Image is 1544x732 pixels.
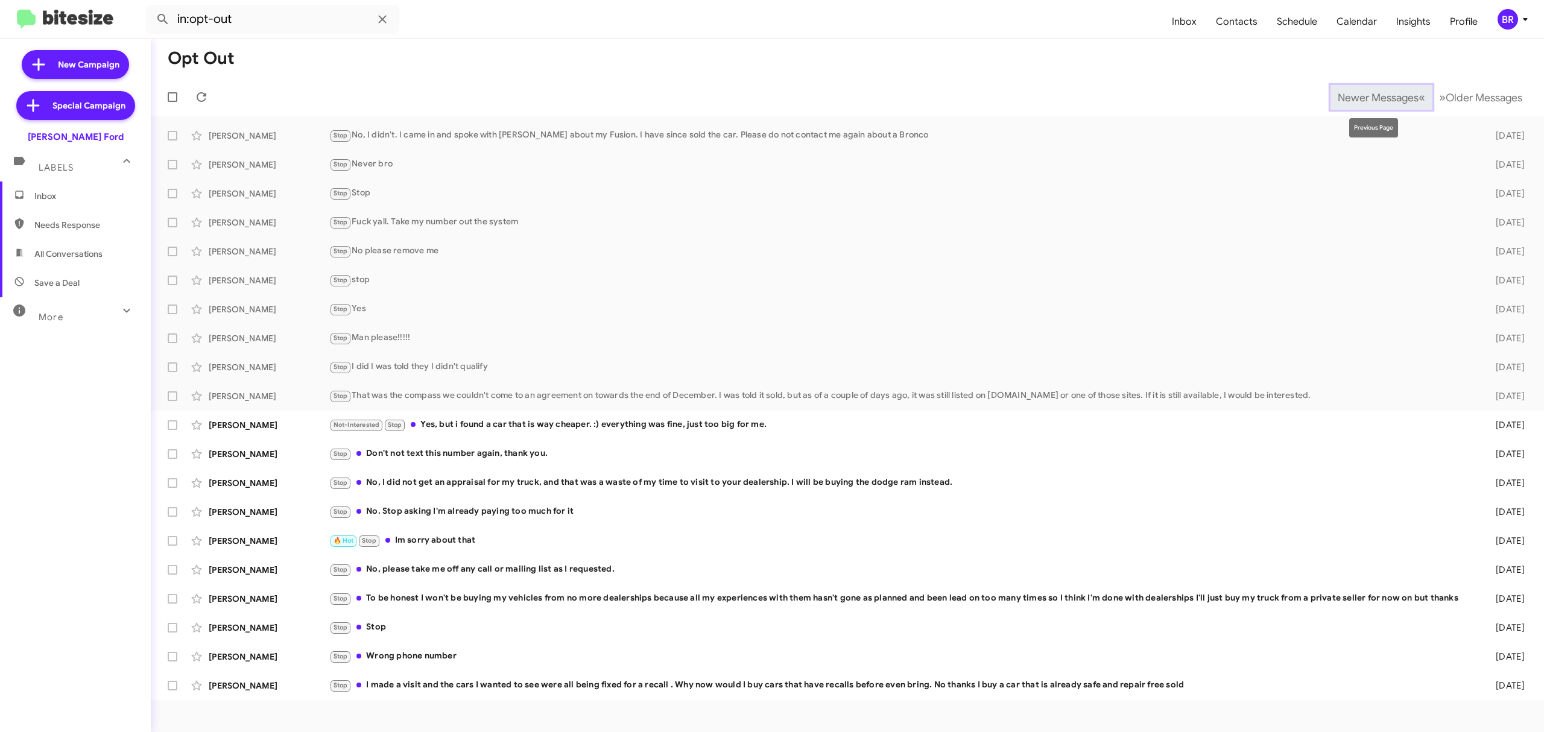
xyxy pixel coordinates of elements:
div: Never bro [329,157,1473,171]
div: [DATE] [1473,245,1534,257]
a: Inbox [1162,4,1206,39]
div: [PERSON_NAME] [209,622,329,634]
div: No, please take me off any call or mailing list as I requested. [329,563,1473,576]
div: [DATE] [1473,419,1534,431]
span: Save a Deal [34,277,80,289]
span: Stop [334,131,348,139]
div: [DATE] [1473,188,1534,200]
span: Stop [334,247,348,255]
span: New Campaign [58,58,119,71]
div: [PERSON_NAME] [209,593,329,605]
div: [PERSON_NAME] [209,188,329,200]
button: Previous [1330,85,1432,110]
div: Yes, but i found a car that is way cheaper. :) everything was fine, just too big for me. [329,418,1473,432]
span: Stop [334,566,348,573]
div: Yes [329,302,1473,316]
div: [DATE] [1473,477,1534,489]
div: [PERSON_NAME] [209,130,329,142]
div: [DATE] [1473,535,1534,547]
span: Stop [334,681,348,689]
span: More [39,312,63,323]
a: Insights [1387,4,1440,39]
span: Stop [334,595,348,602]
div: [DATE] [1473,448,1534,460]
h1: Opt Out [168,49,235,68]
span: « [1419,90,1425,105]
nav: Page navigation example [1331,85,1530,110]
div: [PERSON_NAME] [209,303,329,315]
div: [PERSON_NAME] [209,216,329,229]
div: Stop [329,620,1473,634]
div: No please remove me [329,244,1473,258]
a: Calendar [1327,4,1387,39]
div: [PERSON_NAME] [209,332,329,344]
span: Stop [334,218,348,226]
button: BR [1487,9,1531,30]
span: Stop [388,421,402,429]
div: Wrong phone number [329,649,1473,663]
div: [DATE] [1473,651,1534,663]
span: 🔥 Hot [334,537,354,544]
span: Stop [334,189,348,197]
span: Stop [334,160,348,168]
div: Im sorry about that [329,534,1473,547]
span: » [1439,90,1446,105]
span: Needs Response [34,219,137,231]
div: [DATE] [1473,390,1534,402]
div: Don't not text this number again, thank you. [329,447,1473,461]
span: Stop [334,508,348,516]
span: Stop [334,450,348,458]
div: No, I did not get an appraisal for my truck, and that was a waste of my time to visit to your dea... [329,476,1473,490]
div: [DATE] [1473,274,1534,286]
div: [DATE] [1473,506,1534,518]
div: [PERSON_NAME] [209,448,329,460]
div: [PERSON_NAME] [209,680,329,692]
span: Older Messages [1446,91,1522,104]
div: [PERSON_NAME] [209,361,329,373]
span: Inbox [34,190,137,202]
span: Newer Messages [1338,91,1419,104]
span: Stop [334,305,348,313]
div: Stop [329,186,1473,200]
div: Man please!!!!! [329,331,1473,345]
div: [DATE] [1473,361,1534,373]
div: [PERSON_NAME] [209,274,329,286]
div: [DATE] [1473,622,1534,634]
div: [DATE] [1473,564,1534,576]
div: [DATE] [1473,159,1534,171]
a: Special Campaign [16,91,135,120]
div: Fuck yall. Take my number out the system [329,215,1473,229]
div: To be honest I won't be buying my vehicles from no more dealerships because all my experiences wi... [329,592,1473,605]
span: Stop [334,276,348,284]
div: [PERSON_NAME] [209,651,329,663]
input: Search [146,5,399,34]
div: I made a visit and the cars I wanted to see were all being fixed for a recall . Why now would I b... [329,678,1473,692]
div: BR [1498,9,1518,30]
div: stop [329,273,1473,287]
span: Profile [1440,4,1487,39]
span: All Conversations [34,248,103,260]
div: [PERSON_NAME] [209,564,329,576]
button: Next [1432,85,1530,110]
span: Stop [334,334,348,342]
div: [DATE] [1473,593,1534,605]
div: [PERSON_NAME] [209,419,329,431]
div: [PERSON_NAME] [209,245,329,257]
a: Contacts [1206,4,1267,39]
span: Stop [334,623,348,631]
div: [DATE] [1473,303,1534,315]
div: [DATE] [1473,680,1534,692]
div: [PERSON_NAME] [209,159,329,171]
div: No. Stop asking I'm already paying too much for it [329,505,1473,519]
div: [PERSON_NAME] [209,390,329,402]
div: [DATE] [1473,216,1534,229]
span: Schedule [1267,4,1327,39]
a: New Campaign [22,50,129,79]
span: Labels [39,162,74,173]
span: Stop [334,479,348,487]
span: Stop [334,392,348,400]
